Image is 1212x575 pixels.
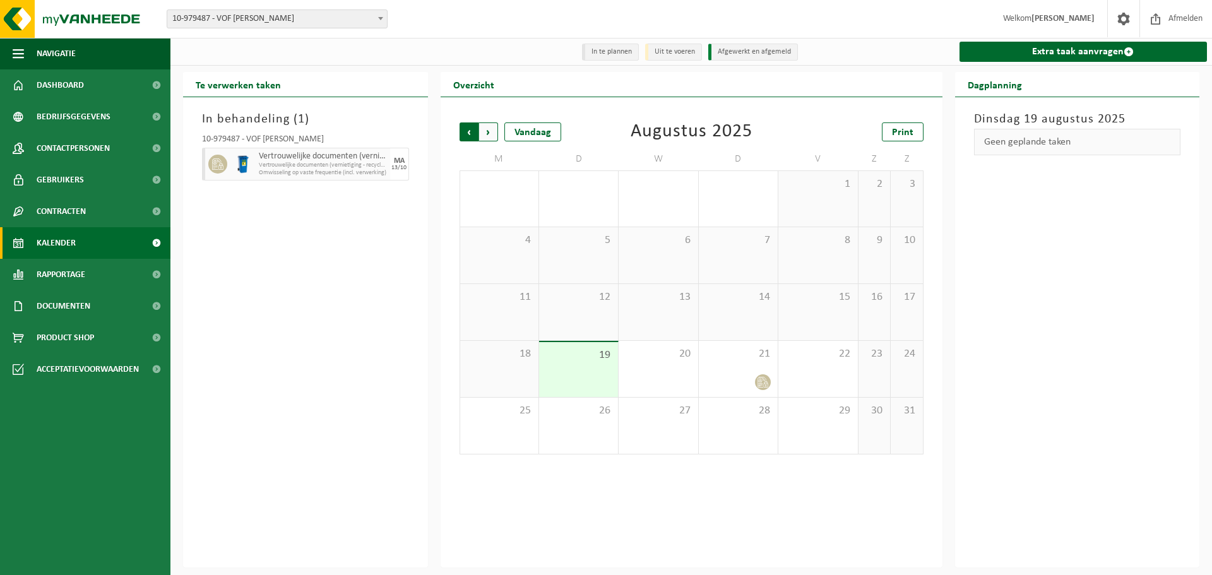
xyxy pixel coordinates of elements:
[865,404,884,418] span: 30
[1031,14,1095,23] strong: [PERSON_NAME]
[785,290,851,304] span: 15
[466,347,532,361] span: 18
[545,290,612,304] span: 12
[897,177,916,191] span: 3
[202,135,409,148] div: 10-979487 - VOF [PERSON_NAME]
[545,348,612,362] span: 19
[37,101,110,133] span: Bedrijfsgegevens
[466,404,532,418] span: 25
[625,234,691,247] span: 6
[441,72,507,97] h2: Overzicht
[631,122,752,141] div: Augustus 2025
[259,151,387,162] span: Vertrouwelijke documenten (vernietiging - recyclage)
[705,347,771,361] span: 21
[619,148,698,170] td: W
[897,404,916,418] span: 31
[897,290,916,304] span: 17
[891,148,923,170] td: Z
[234,155,252,174] img: WB-0240-HPE-BE-09
[785,347,851,361] span: 22
[167,10,387,28] span: 10-979487 - VOF MARYNISSEN - CORNELIS VOF - GENTBRUGGE
[699,148,778,170] td: D
[955,72,1035,97] h2: Dagplanning
[504,122,561,141] div: Vandaag
[394,157,405,165] div: MA
[705,234,771,247] span: 7
[37,133,110,164] span: Contactpersonen
[37,196,86,227] span: Contracten
[892,127,913,138] span: Print
[37,69,84,101] span: Dashboard
[778,148,858,170] td: V
[183,72,294,97] h2: Te verwerken taken
[37,227,76,259] span: Kalender
[460,122,478,141] span: Vorige
[37,38,76,69] span: Navigatie
[202,110,409,129] h3: In behandeling ( )
[785,177,851,191] span: 1
[298,113,305,126] span: 1
[37,322,94,353] span: Product Shop
[37,259,85,290] span: Rapportage
[865,234,884,247] span: 9
[785,404,851,418] span: 29
[897,347,916,361] span: 24
[625,290,691,304] span: 13
[705,290,771,304] span: 14
[645,44,702,61] li: Uit te voeren
[582,44,639,61] li: In te plannen
[460,148,539,170] td: M
[882,122,924,141] a: Print
[466,290,532,304] span: 11
[391,165,407,171] div: 13/10
[708,44,798,61] li: Afgewerkt en afgemeld
[259,162,387,169] span: Vertrouwelijke documenten (vernietiging - recyclage)
[167,9,388,28] span: 10-979487 - VOF MARYNISSEN - CORNELIS VOF - GENTBRUGGE
[865,347,884,361] span: 23
[865,290,884,304] span: 16
[37,164,84,196] span: Gebruikers
[705,404,771,418] span: 28
[539,148,619,170] td: D
[37,353,139,385] span: Acceptatievoorwaarden
[897,234,916,247] span: 10
[466,234,532,247] span: 4
[785,234,851,247] span: 8
[959,42,1208,62] a: Extra taak aanvragen
[625,404,691,418] span: 27
[545,404,612,418] span: 26
[37,290,90,322] span: Documenten
[858,148,891,170] td: Z
[259,169,387,177] span: Omwisseling op vaste frequentie (incl. verwerking)
[545,234,612,247] span: 5
[865,177,884,191] span: 2
[974,110,1181,129] h3: Dinsdag 19 augustus 2025
[479,122,498,141] span: Volgende
[625,347,691,361] span: 20
[974,129,1181,155] div: Geen geplande taken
